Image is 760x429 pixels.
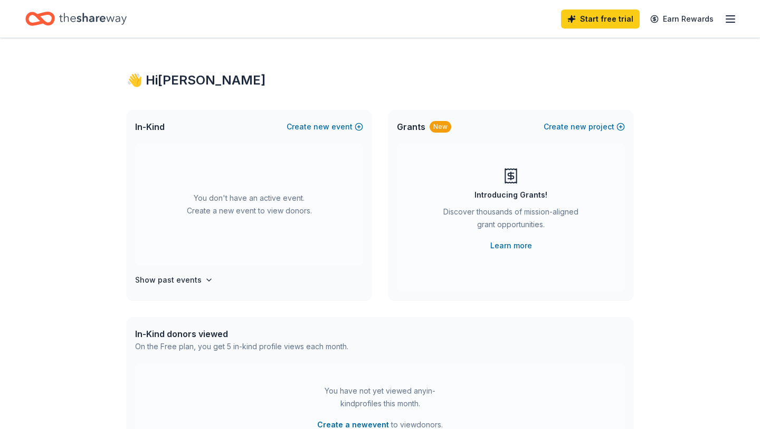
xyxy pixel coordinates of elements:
[25,6,127,31] a: Home
[439,206,583,235] div: Discover thousands of mission-aligned grant opportunities.
[127,72,633,89] div: 👋 Hi [PERSON_NAME]
[135,274,213,286] button: Show past events
[135,144,363,265] div: You don't have an active event. Create a new event to view donors.
[135,340,348,353] div: On the Free plan, you get 5 in-kind profile views each month.
[490,239,532,252] a: Learn more
[430,121,451,133] div: New
[313,120,329,133] span: new
[314,385,446,410] div: You have not yet viewed any in-kind profiles this month.
[644,10,720,29] a: Earn Rewards
[397,120,425,133] span: Grants
[135,274,202,286] h4: Show past events
[474,189,547,201] div: Introducing Grants!
[571,120,586,133] span: new
[561,10,640,29] a: Start free trial
[135,328,348,340] div: In-Kind donors viewed
[287,120,363,133] button: Createnewevent
[135,120,165,133] span: In-Kind
[544,120,625,133] button: Createnewproject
